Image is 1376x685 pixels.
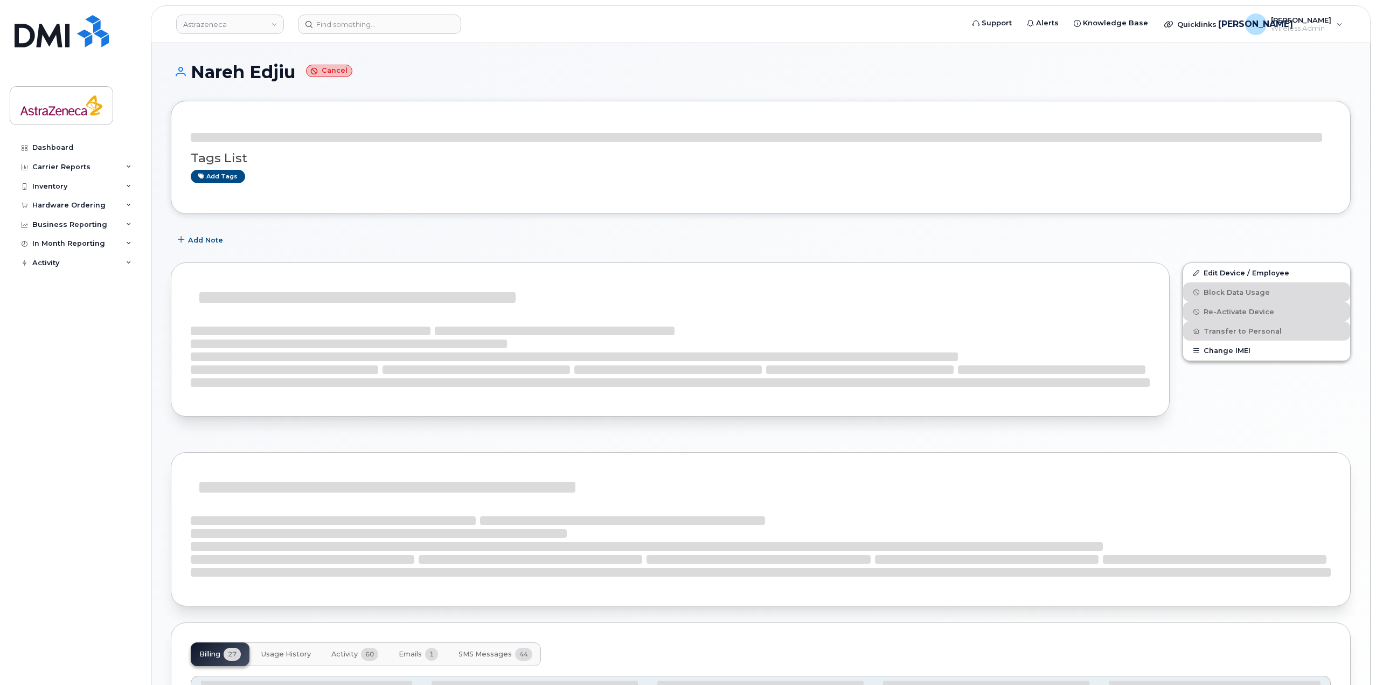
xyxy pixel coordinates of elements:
span: 1 [425,648,438,661]
span: Add Note [188,235,223,245]
a: Edit Device / Employee [1183,263,1350,282]
button: Add Note [171,230,232,250]
span: Re-Activate Device [1204,308,1274,316]
button: Re-Activate Device [1183,302,1350,321]
button: Transfer to Personal [1183,321,1350,341]
span: Activity [331,650,358,659]
span: 60 [361,648,378,661]
a: Add tags [191,170,245,183]
small: Cancel [306,65,352,77]
span: Emails [399,650,422,659]
span: Usage History [261,650,311,659]
button: Block Data Usage [1183,282,1350,302]
h3: Tags List [191,151,1331,165]
h1: Nareh Edjiu [171,63,1351,81]
button: Change IMEI [1183,341,1350,360]
span: SMS Messages [458,650,512,659]
span: 44 [515,648,532,661]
